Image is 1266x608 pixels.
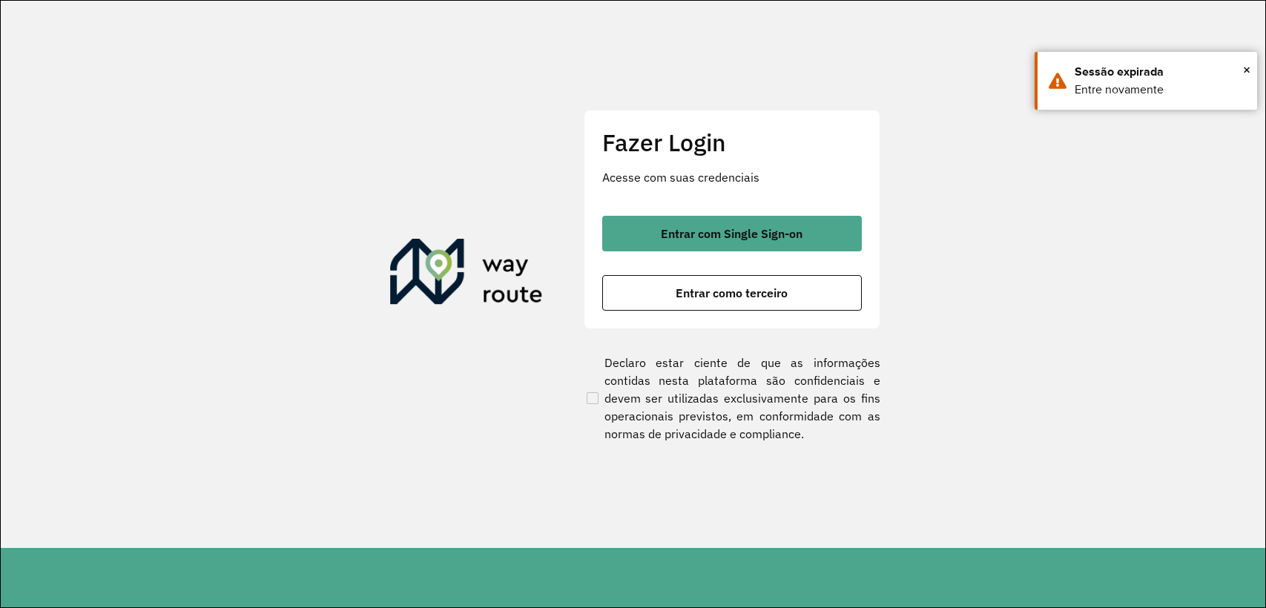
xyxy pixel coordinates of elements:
[602,275,862,311] button: button
[676,287,788,299] span: Entrar como terceiro
[584,354,880,443] label: Declaro estar ciente de que as informações contidas nesta plataforma são confidenciais e devem se...
[1243,59,1250,81] span: ×
[1075,81,1246,99] div: Entre novamente
[661,228,802,239] span: Entrar com Single Sign-on
[602,216,862,251] button: button
[1243,59,1250,81] button: Close
[602,128,862,156] h2: Fazer Login
[390,239,543,310] img: Roteirizador AmbevTech
[602,168,862,186] p: Acesse com suas credenciais
[1075,63,1246,81] div: Sessão expirada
